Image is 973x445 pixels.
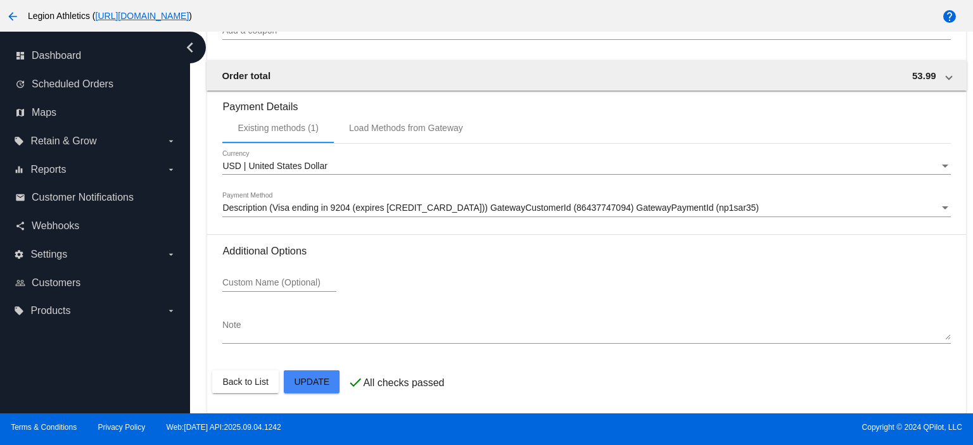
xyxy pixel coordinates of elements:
[222,203,950,213] mat-select: Payment Method
[912,70,936,81] span: 53.99
[942,9,957,24] mat-icon: help
[30,164,66,175] span: Reports
[180,37,200,58] i: chevron_left
[363,377,444,389] p: All checks passed
[30,135,96,147] span: Retain & Grow
[15,192,25,203] i: email
[349,123,463,133] div: Load Methods from Gateway
[348,375,363,390] mat-icon: check
[222,203,759,213] span: Description (Visa ending in 9204 (expires [CREDIT_CARD_DATA])) GatewayCustomerId (86437747094) Ga...
[222,161,950,172] mat-select: Currency
[32,78,113,90] span: Scheduled Orders
[32,192,134,203] span: Customer Notifications
[15,108,25,118] i: map
[222,278,336,288] input: Custom Name (Optional)
[11,423,77,432] a: Terms & Conditions
[15,278,25,288] i: people_outline
[497,423,962,432] span: Copyright © 2024 QPilot, LLC
[15,216,176,236] a: share Webhooks
[5,9,20,24] mat-icon: arrow_back
[15,221,25,231] i: share
[166,306,176,316] i: arrow_drop_down
[30,305,70,317] span: Products
[14,249,24,260] i: settings
[32,220,79,232] span: Webhooks
[15,51,25,61] i: dashboard
[15,187,176,208] a: email Customer Notifications
[294,377,329,387] span: Update
[167,423,281,432] a: Web:[DATE] API:2025.09.04.1242
[222,245,950,257] h3: Additional Options
[222,91,950,113] h3: Payment Details
[14,306,24,316] i: local_offer
[32,277,80,289] span: Customers
[212,370,278,393] button: Back to List
[32,50,81,61] span: Dashboard
[14,136,24,146] i: local_offer
[96,11,189,21] a: [URL][DOMAIN_NAME]
[14,165,24,175] i: equalizer
[28,11,192,21] span: Legion Athletics ( )
[98,423,146,432] a: Privacy Policy
[166,136,176,146] i: arrow_drop_down
[166,165,176,175] i: arrow_drop_down
[15,103,176,123] a: map Maps
[15,79,25,89] i: update
[222,377,268,387] span: Back to List
[238,123,319,133] div: Existing methods (1)
[15,46,176,66] a: dashboard Dashboard
[284,370,340,393] button: Update
[166,249,176,260] i: arrow_drop_down
[222,161,327,171] span: USD | United States Dollar
[30,249,67,260] span: Settings
[15,74,176,94] a: update Scheduled Orders
[32,107,56,118] span: Maps
[207,60,966,91] mat-expansion-panel-header: Order total 53.99
[222,70,270,81] span: Order total
[15,273,176,293] a: people_outline Customers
